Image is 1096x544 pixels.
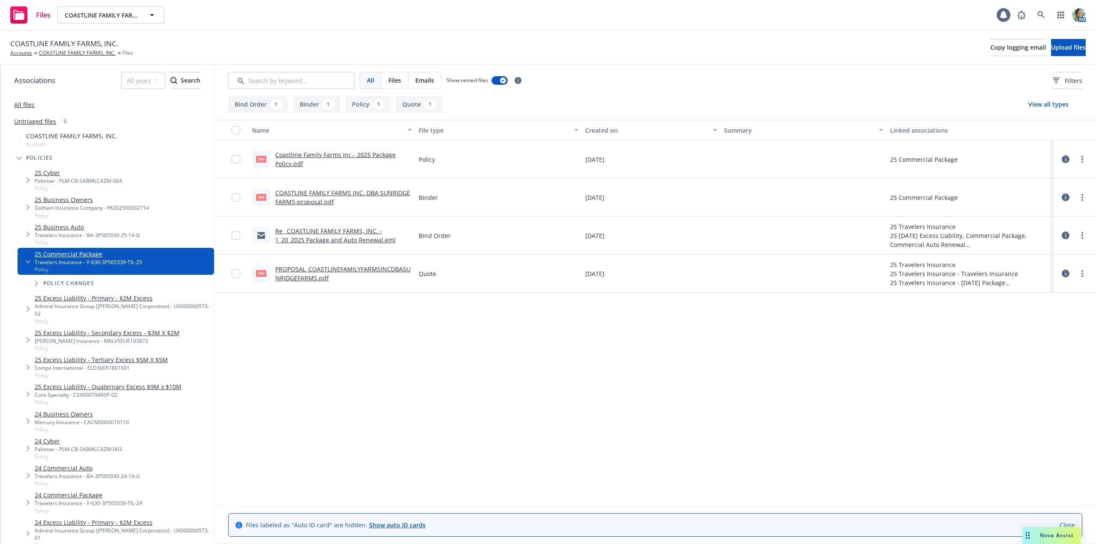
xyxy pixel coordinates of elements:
div: 1 [424,100,436,109]
span: Files [388,76,401,85]
div: Travelers Insurance - BA-3P565930-25-14-G [35,232,140,239]
svg: Search [170,77,177,84]
input: Toggle Row Selected [232,231,240,240]
div: 25 Travelers Insurance - Travelers Insurance [890,269,1050,278]
a: 25 Cyber [35,168,122,177]
button: Upload files [1051,39,1086,56]
span: Show nested files [447,77,488,84]
a: Close [1060,520,1075,529]
a: COASTLINE FAMILY FARMS, INC. [39,49,116,57]
span: Policy [35,184,122,192]
span: Policy [35,398,182,406]
a: Re_ COASTLINE FAMILY FARMS, INC. - 1_20_2025 Package and Auto Renewal.eml [275,227,396,244]
button: Nova Assist [1022,527,1081,544]
span: pdf [256,194,266,200]
a: Report a Bug [1013,6,1030,24]
div: Core Specialty - CSX00079493P-02 [35,391,182,398]
a: more [1077,192,1087,202]
button: Filters [1053,72,1082,89]
a: 25 Excess Liability - Primary - $2M Excess [35,294,211,303]
span: [DATE] [585,269,605,278]
span: Policy [35,480,140,487]
span: Copy logging email [990,43,1046,51]
span: Associations [14,75,55,86]
span: Files labeled as "Auto ID card" are hidden. [246,520,426,529]
a: 25 Excess Liability - Secondary Excess - $3M X $2M [35,328,179,337]
div: Palomar - PLM-CB-SABMLCAZM-004 [35,177,122,184]
div: File type [419,126,569,135]
span: Upload files [1051,43,1086,51]
span: All [367,76,374,85]
span: Filters [1053,76,1082,85]
span: Policies [26,155,53,161]
button: Name [249,120,415,140]
div: Sompo International - ELD30051801301 [35,364,168,372]
span: Policy changes [43,281,94,286]
a: 24 Commercial Package [35,490,142,499]
div: Admiral Insurance Group ([PERSON_NAME] Corporation) - UX000000573-01 [35,527,211,541]
a: Show auto ID cards [369,521,426,529]
div: Travelers Insurance - Y-630-3P565339-TIL-24 [35,499,142,507]
span: Policy [419,155,435,164]
a: 25 Excess Liability - Tertiary Excess $5M X $5M [35,355,168,364]
div: Palomar - PLM-CB-SABMLCAZM-003 [35,446,122,453]
span: [DATE] [585,231,605,240]
span: Policy [35,345,179,352]
span: Policy [35,507,142,514]
div: Admiral Insurance Group ([PERSON_NAME] Corporation) - UX000000573-02 [35,303,211,317]
a: 25 Commercial Package [35,250,142,259]
a: 25 Business Auto [35,223,140,232]
div: Travelers Insurance - BA-3P565930-24-14-G [35,473,140,480]
a: 24 Cyber [35,437,122,446]
button: File type [415,120,582,140]
button: Summary [721,120,887,140]
input: Select all [232,126,240,134]
span: Policy [35,453,122,460]
a: Accounts [10,49,32,57]
span: Emails [415,76,434,85]
button: Created on [582,120,721,140]
span: Quote [419,269,436,278]
a: 25 Business Owners [35,195,149,204]
span: Policy [35,318,211,325]
div: 25 Travelers Insurance - [DATE] Package [890,278,1050,287]
span: Files [36,12,51,18]
span: Filters [1065,76,1082,85]
div: 25 Travelers Insurance [890,222,1050,231]
span: Files [122,49,133,57]
div: 1 [373,100,384,109]
div: 1 [270,100,282,109]
a: more [1077,154,1087,164]
button: Quote [396,96,442,113]
button: Policy [345,96,391,113]
div: Gotham Insurance Company - PK202500032714 [35,204,149,211]
span: COASTLINE FAMILY FARMS, INC. [26,131,117,140]
div: 25 Commercial Package [890,155,958,164]
button: SearchSearch [170,72,200,89]
div: 1 [322,100,334,109]
a: Untriaged files [14,117,56,126]
a: Search [1033,6,1050,24]
a: 25 Excess Liability - Quaternary Excess $9M x $10M [35,382,182,391]
button: View all types [1015,96,1082,113]
div: 25 Commercial Package [890,193,958,202]
span: Policy [35,239,140,246]
span: Policy [35,212,149,219]
button: COASTLINE FAMILY FARMS, INC. [57,6,164,24]
div: Travelers Insurance - Y-630-3P565339-TIL-25 [35,259,142,266]
div: Linked associations [890,126,1050,135]
div: 25 [DATE] Excess Liability, Commercial Package, Commercial Auto Renewal [890,231,1050,249]
div: 25 Travelers Insurance [890,260,1050,269]
a: COASTLINE FAMILY FARMS INC. DBA SUNRIDGE FARMS-proposal.pdf [275,189,410,206]
span: Policy [35,426,129,433]
span: pdf [256,270,266,276]
a: more [1077,268,1087,279]
a: more [1077,230,1087,241]
img: photo [1072,8,1086,22]
span: Policy [35,266,142,273]
button: Binder [293,96,340,113]
span: Account [26,140,117,148]
span: COASTLINE FAMILY FARMS, INC. [65,11,139,20]
span: [DATE] [585,193,605,202]
div: Summary [724,126,874,135]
